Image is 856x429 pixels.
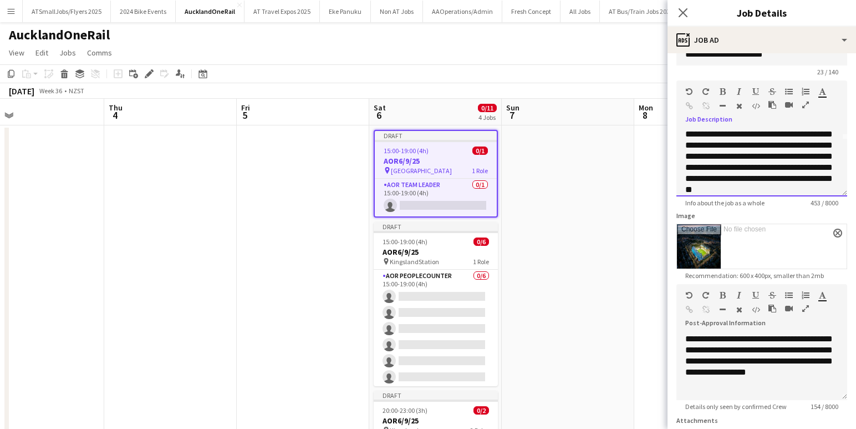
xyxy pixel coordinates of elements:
[768,100,776,109] button: Paste as plain text
[375,156,497,166] h3: AOR6/9/25
[802,402,847,411] span: 154 / 8000
[374,391,498,400] div: Draft
[35,48,48,58] span: Edit
[473,238,489,246] span: 0/6
[109,103,123,113] span: Thu
[502,1,561,22] button: Fresh Concept
[176,1,244,22] button: AucklandOneRail
[9,48,24,58] span: View
[390,258,439,266] span: KingslandStation
[9,27,110,43] h1: AucklandOneRail
[802,291,809,300] button: Ordered List
[37,87,64,95] span: Week 36
[685,291,693,300] button: Undo
[561,1,600,22] button: All Jobs
[240,109,250,122] span: 5
[768,87,776,96] button: Strikethrough
[372,109,386,122] span: 6
[668,27,856,53] div: Job Ad
[391,166,452,175] span: [GEOGRAPHIC_DATA]
[719,305,726,314] button: Horizontal Line
[374,222,498,231] div: Draft
[785,304,793,313] button: Insert video
[785,291,793,300] button: Unordered List
[320,1,371,22] button: Eke Panuku
[375,131,497,140] div: Draft
[505,109,519,122] span: 7
[374,416,498,426] h3: AOR6/9/25
[802,304,809,313] button: Fullscreen
[735,87,743,96] button: Italic
[478,104,497,112] span: 0/11
[371,1,423,22] button: Non AT Jobs
[676,199,773,207] span: Info about the job as a whole
[375,179,497,216] app-card-role: AOR Team Leader0/115:00-19:00 (4h)
[374,270,498,388] app-card-role: AOR PeopleCounter0/615:00-19:00 (4h)
[472,147,488,155] span: 0/1
[59,48,76,58] span: Jobs
[685,87,693,96] button: Undo
[600,1,682,22] button: AT Bus/Train Jobs 2025
[472,166,488,175] span: 1 Role
[374,222,498,386] app-job-card: Draft15:00-19:00 (4h)0/6AOR6/9/25 KingslandStation1 RoleAOR PeopleCounter0/615:00-19:00 (4h)
[808,68,847,76] span: 23 / 140
[752,291,760,300] button: Underline
[637,109,653,122] span: 8
[111,1,176,22] button: 2024 Bike Events
[107,109,123,122] span: 4
[676,402,796,411] span: Details only seen by confirmed Crew
[506,103,519,113] span: Sun
[473,258,489,266] span: 1 Role
[719,87,726,96] button: Bold
[23,1,111,22] button: ATSmallJobs/Flyers 2025
[676,416,718,425] label: Attachments
[752,87,760,96] button: Underline
[768,291,776,300] button: Strikethrough
[383,238,427,246] span: 15:00-19:00 (4h)
[9,85,34,97] div: [DATE]
[87,48,112,58] span: Comms
[676,271,833,280] span: Recommendation: 600 x 400px, smaller than 2mb
[719,291,726,300] button: Bold
[83,46,116,60] a: Comms
[384,147,429,155] span: 15:00-19:00 (4h)
[69,87,84,95] div: NZST
[768,304,776,313] button: Paste as plain text
[702,291,710,300] button: Redo
[374,130,498,218] app-job-card: Draft15:00-19:00 (4h)0/1AOR6/9/25 [GEOGRAPHIC_DATA]1 RoleAOR Team Leader0/115:00-19:00 (4h)
[802,87,809,96] button: Ordered List
[818,87,826,96] button: Text Color
[55,46,80,60] a: Jobs
[785,100,793,109] button: Insert video
[423,1,502,22] button: AAOperations/Admin
[785,87,793,96] button: Unordered List
[752,305,760,314] button: HTML Code
[244,1,320,22] button: AT Travel Expos 2025
[383,406,427,415] span: 20:00-23:00 (3h)
[818,291,826,300] button: Text Color
[802,199,847,207] span: 453 / 8000
[719,102,726,110] button: Horizontal Line
[668,6,856,20] h3: Job Details
[374,103,386,113] span: Sat
[752,102,760,110] button: HTML Code
[478,113,496,122] div: 4 Jobs
[802,100,809,109] button: Fullscreen
[735,102,743,110] button: Clear Formatting
[735,305,743,314] button: Clear Formatting
[735,291,743,300] button: Italic
[702,87,710,96] button: Redo
[639,103,653,113] span: Mon
[4,46,29,60] a: View
[374,247,498,257] h3: AOR6/9/25
[31,46,53,60] a: Edit
[473,406,489,415] span: 0/2
[241,103,250,113] span: Fri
